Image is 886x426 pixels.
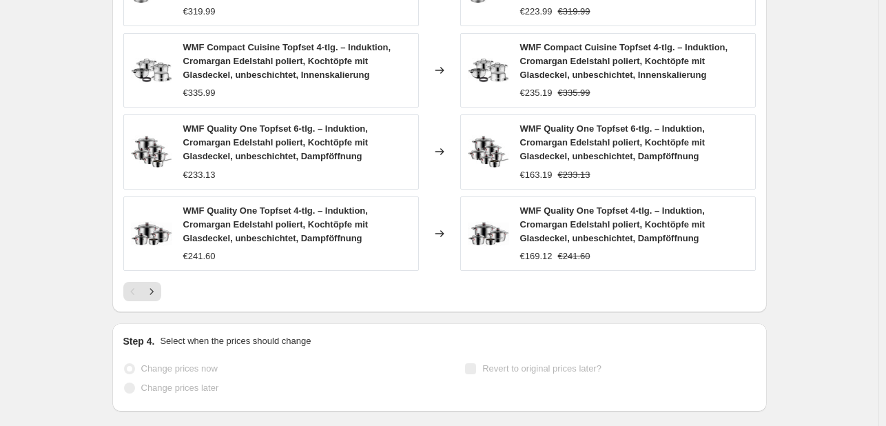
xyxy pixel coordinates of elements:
div: €169.12 [520,250,553,263]
button: Next [142,282,161,301]
span: WMF Quality One Topfset 6-tlg. – Induktion, Cromargan Edelstahl poliert, Kochtöpfe mit Glasdeckel... [520,123,705,161]
span: WMF Quality One Topfset 6-tlg. – Induktion, Cromargan Edelstahl poliert, Kochtöpfe mit Glasdeckel... [183,123,369,161]
h2: Step 4. [123,334,155,348]
img: 71qD_rsUSBL_80x.jpg [468,213,509,254]
span: Revert to original prices later? [482,363,601,374]
strike: €241.60 [558,250,590,263]
div: €241.60 [183,250,216,263]
div: €223.99 [520,5,553,19]
strike: €319.99 [558,5,590,19]
img: 7113xf8UXgL_80x.jpg [468,131,509,172]
img: 71p2agDlMZL_80x.jpg [131,50,172,91]
div: €233.13 [183,168,216,182]
strike: €335.99 [558,86,590,100]
div: €163.19 [520,168,553,182]
div: €335.99 [183,86,216,100]
img: 71qD_rsUSBL_80x.jpg [131,213,172,254]
strike: €233.13 [558,168,590,182]
p: Select when the prices should change [160,334,311,348]
nav: Pagination [123,282,161,301]
span: WMF Quality One Topfset 4-tlg. – Induktion, Cromargan Edelstahl poliert, Kochtöpfe mit Glasdeckel... [520,205,705,243]
span: Change prices later [141,383,219,393]
span: WMF Compact Cuisine Topfset 4-tlg. – Induktion, Cromargan Edelstahl poliert, Kochtöpfe mit Glasde... [183,42,391,80]
span: Change prices now [141,363,218,374]
div: €235.19 [520,86,553,100]
img: 7113xf8UXgL_80x.jpg [131,131,172,172]
span: WMF Compact Cuisine Topfset 4-tlg. – Induktion, Cromargan Edelstahl poliert, Kochtöpfe mit Glasde... [520,42,728,80]
span: WMF Quality One Topfset 4-tlg. – Induktion, Cromargan Edelstahl poliert, Kochtöpfe mit Glasdeckel... [183,205,369,243]
img: 71p2agDlMZL_80x.jpg [468,50,509,91]
div: €319.99 [183,5,216,19]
